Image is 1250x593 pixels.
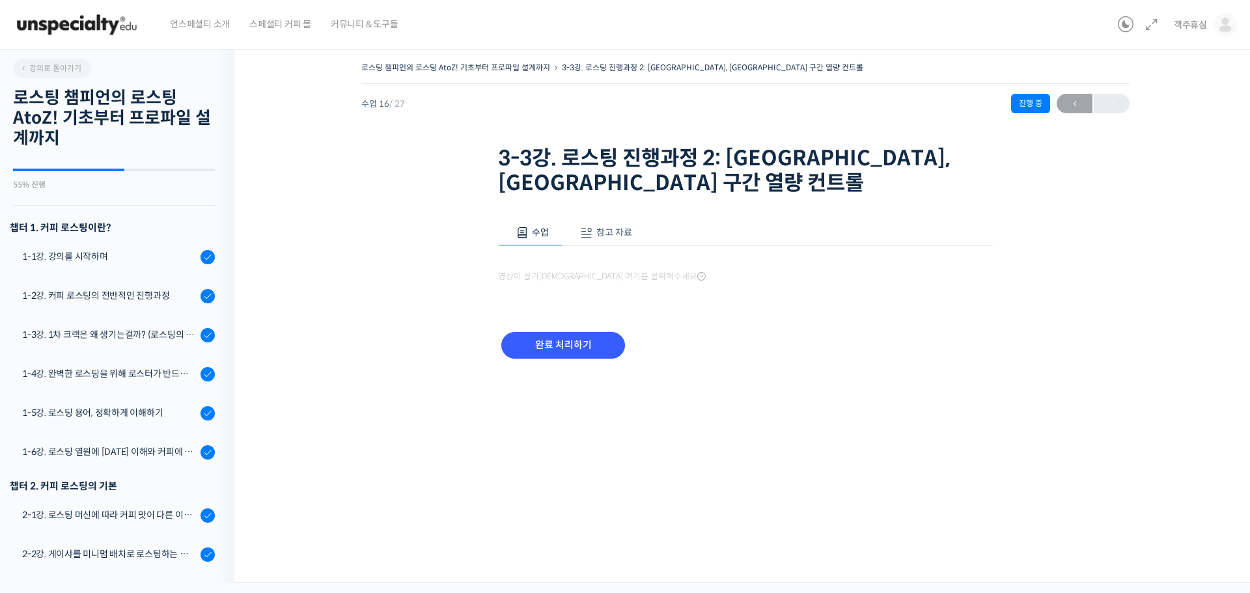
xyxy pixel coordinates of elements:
[20,63,81,73] span: 강의로 돌아가기
[22,547,197,561] div: 2-2강. 게이샤를 미니멈 배치로 로스팅하는 이유 (로스터기 용량과 배치 사이즈)
[1174,19,1207,31] span: 객주휴심
[501,332,625,359] input: 완료 처리하기
[389,98,405,109] span: / 27
[22,366,197,381] div: 1-4강. 완벽한 로스팅을 위해 로스터가 반드시 갖춰야 할 것 (로스팅 목표 설정하기)
[1057,95,1092,113] span: ←
[562,62,863,72] a: 3-3강. 로스팅 진행과정 2: [GEOGRAPHIC_DATA], [GEOGRAPHIC_DATA] 구간 열량 컨트롤
[361,100,405,108] span: 수업 16
[10,219,215,236] h3: 챕터 1. 커피 로스팅이란?
[1057,94,1092,113] a: ←이전
[13,181,215,189] div: 55% 진행
[498,146,993,196] h1: 3-3강. 로스팅 진행과정 2: [GEOGRAPHIC_DATA], [GEOGRAPHIC_DATA] 구간 열량 컨트롤
[1011,94,1050,113] div: 진행 중
[532,227,549,238] span: 수업
[498,271,706,282] span: 영상이 끊기[DEMOGRAPHIC_DATA] 여기를 클릭해주세요
[596,227,632,238] span: 참고 자료
[22,288,197,303] div: 1-2강. 커피 로스팅의 전반적인 진행과정
[22,249,197,264] div: 1-1강. 강의를 시작하며
[10,477,215,495] div: 챕터 2. 커피 로스팅의 기본
[22,406,197,420] div: 1-5강. 로스팅 용어, 정확하게 이해하기
[22,445,197,459] div: 1-6강. 로스팅 열원에 [DATE] 이해와 커피에 미치는 영향
[22,508,197,522] div: 2-1강. 로스팅 머신에 따라 커피 맛이 다른 이유 (로스팅 머신의 매커니즘과 열원)
[13,59,91,78] a: 강의로 돌아가기
[22,327,197,342] div: 1-3강. 1차 크랙은 왜 생기는걸까? (로스팅의 물리적, 화학적 변화)
[13,88,215,149] h2: 로스팅 챔피언의 로스팅 AtoZ! 기초부터 프로파일 설계까지
[361,62,550,72] a: 로스팅 챔피언의 로스팅 AtoZ! 기초부터 프로파일 설계까지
